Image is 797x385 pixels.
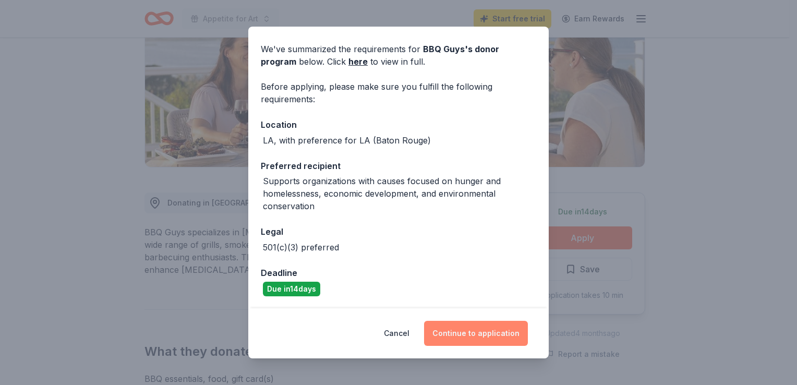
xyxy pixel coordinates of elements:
div: Due in 14 days [263,282,320,296]
button: Continue to application [424,321,528,346]
div: Supports organizations with causes focused on hunger and homelessness, economic development, and ... [263,175,536,212]
a: here [348,55,368,68]
div: Preferred recipient [261,159,536,173]
button: Cancel [384,321,409,346]
div: Location [261,118,536,131]
div: Legal [261,225,536,238]
div: LA, with preference for LA (Baton Rouge) [263,134,431,147]
div: Deadline [261,266,536,280]
div: Before applying, please make sure you fulfill the following requirements: [261,80,536,105]
div: We've summarized the requirements for below. Click to view in full. [261,43,536,68]
div: 501(c)(3) preferred [263,241,339,254]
